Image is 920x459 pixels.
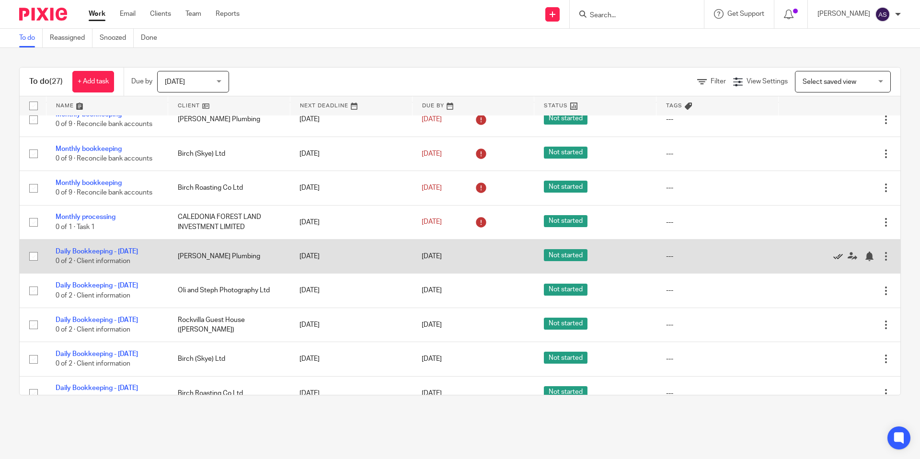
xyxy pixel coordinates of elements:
td: [DATE] [290,205,412,239]
span: 0 of 2 · Client information [56,258,130,264]
span: Select saved view [803,79,856,85]
a: Daily Bookkeeping - [DATE] [56,351,138,357]
span: [DATE] [422,287,442,294]
a: + Add task [72,71,114,92]
td: CALEDONIA FOREST LAND INVESTMENT LIMITED [168,205,290,239]
td: [DATE] [290,342,412,376]
div: --- [666,389,769,398]
a: Work [89,9,105,19]
span: 0 of 2 · Client information [56,292,130,299]
span: [DATE] [165,79,185,85]
div: --- [666,218,769,227]
a: Email [120,9,136,19]
span: [DATE] [422,356,442,362]
h1: To do [29,77,63,87]
td: Birch (Skye) Ltd [168,137,290,171]
td: [DATE] [290,308,412,342]
a: Daily Bookkeeping - [DATE] [56,248,138,255]
a: Monthly bookkeeping [56,146,122,152]
div: --- [666,252,769,261]
span: Not started [544,215,587,227]
a: Reports [216,9,240,19]
img: Pixie [19,8,67,21]
span: Get Support [727,11,764,17]
span: [DATE] [422,253,442,260]
div: --- [666,320,769,330]
a: Team [185,9,201,19]
span: View Settings [747,78,788,85]
a: Monthly bookkeeping [56,180,122,186]
span: 0 of 9 · Reconcile bank accounts [56,190,152,196]
a: Snoozed [100,29,134,47]
span: [DATE] [422,116,442,123]
td: Birch (Skye) Ltd [168,342,290,376]
div: --- [666,354,769,364]
td: [DATE] [290,240,412,274]
a: Daily Bookkeeping - [DATE] [56,317,138,323]
span: [DATE] [422,150,442,157]
td: [DATE] [290,171,412,205]
td: Birch Roasting Co Ltd [168,171,290,205]
span: Filter [711,78,726,85]
span: Not started [544,113,587,125]
span: 0 of 2 · Client information [56,361,130,367]
span: Not started [544,386,587,398]
td: [DATE] [290,137,412,171]
span: [DATE] [422,390,442,397]
span: 0 of 2 · Client information [56,326,130,333]
div: --- [666,286,769,295]
span: [DATE] [422,184,442,191]
div: --- [666,115,769,124]
a: Daily Bookkeeping - [DATE] [56,282,138,289]
td: [PERSON_NAME] Plumbing [168,103,290,137]
span: [DATE] [422,321,442,328]
a: Reassigned [50,29,92,47]
td: Rockvilla Guest House ([PERSON_NAME]) [168,308,290,342]
span: 0 of 9 · Reconcile bank accounts [56,121,152,128]
a: Clients [150,9,171,19]
td: [DATE] [290,103,412,137]
input: Search [589,11,675,20]
span: 0 of 9 · Reconcile bank accounts [56,155,152,162]
span: 0 of 1 · Task 1 [56,224,95,230]
p: Due by [131,77,152,86]
span: [DATE] [422,219,442,226]
td: [PERSON_NAME] Plumbing [168,240,290,274]
td: Birch Roasting Co Ltd [168,376,290,410]
span: Not started [544,181,587,193]
a: Done [141,29,164,47]
p: [PERSON_NAME] [817,9,870,19]
a: To do [19,29,43,47]
div: --- [666,149,769,159]
span: Not started [544,249,587,261]
div: --- [666,183,769,193]
td: [DATE] [290,376,412,410]
td: Oli and Steph Photography Ltd [168,274,290,308]
span: (27) [49,78,63,85]
span: Not started [544,147,587,159]
td: [DATE] [290,274,412,308]
a: Monthly processing [56,214,115,220]
a: Mark as done [833,252,848,261]
span: Not started [544,284,587,296]
a: Daily Bookkeeping - [DATE] [56,385,138,391]
span: Not started [544,318,587,330]
img: svg%3E [875,7,890,22]
span: Tags [666,103,682,108]
span: Not started [544,352,587,364]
